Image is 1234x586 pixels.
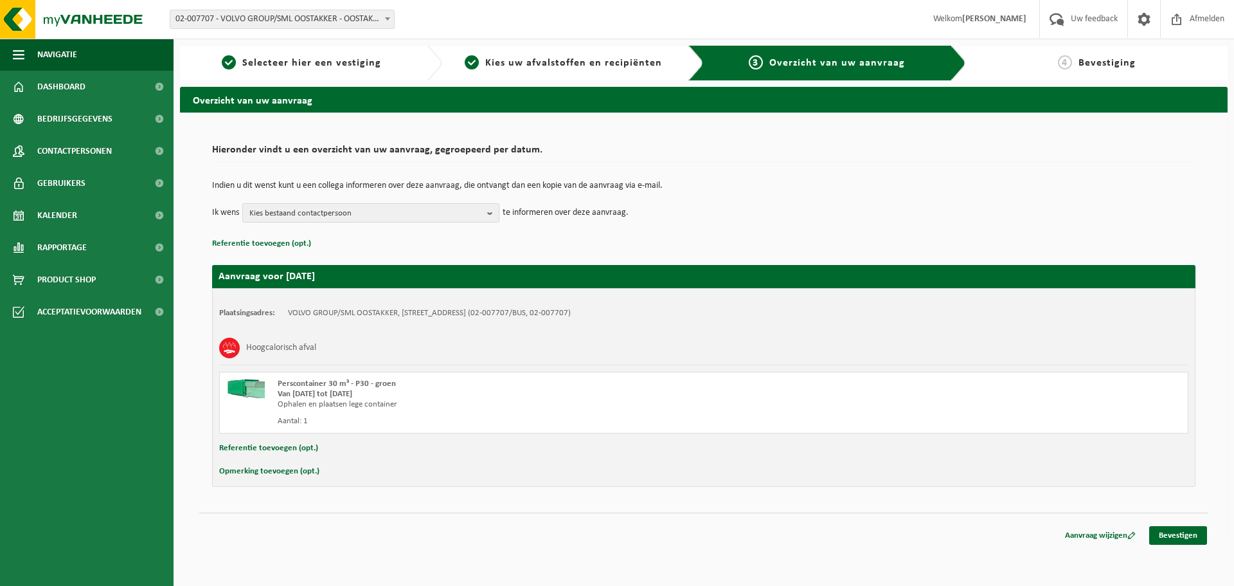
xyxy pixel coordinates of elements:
[170,10,395,29] span: 02-007707 - VOLVO GROUP/SML OOSTAKKER - OOSTAKKER
[37,232,87,264] span: Rapportage
[212,235,311,252] button: Referentie toevoegen (opt.)
[37,39,77,71] span: Navigatie
[962,14,1026,24] strong: [PERSON_NAME]
[1055,526,1145,545] a: Aanvraag wijzigen
[219,463,319,480] button: Opmerking toevoegen (opt.)
[226,379,265,398] img: HK-XP-30-GN-00.png
[242,58,381,68] span: Selecteer hier een vestiging
[219,440,318,457] button: Referentie toevoegen (opt.)
[180,87,1228,112] h2: Overzicht van uw aanvraag
[219,309,275,317] strong: Plaatsingsadres:
[249,204,482,223] span: Kies bestaand contactpersoon
[219,271,315,282] strong: Aanvraag voor [DATE]
[465,55,479,69] span: 2
[170,10,394,28] span: 02-007707 - VOLVO GROUP/SML OOSTAKKER - OOSTAKKER
[749,55,763,69] span: 3
[246,338,316,358] h3: Hoogcalorisch afval
[212,145,1195,162] h2: Hieronder vindt u een overzicht van uw aanvraag, gegroepeerd per datum.
[449,55,679,71] a: 2Kies uw afvalstoffen en recipiënten
[278,380,396,388] span: Perscontainer 30 m³ - P30 - groen
[242,203,499,223] button: Kies bestaand contactpersoon
[278,390,352,398] strong: Van [DATE] tot [DATE]
[212,203,239,223] p: Ik wens
[278,399,755,410] div: Ophalen en plaatsen lege container
[222,55,236,69] span: 1
[288,308,571,318] td: VOLVO GROUP/SML OOSTAKKER, [STREET_ADDRESS] (02-007707/BUS, 02-007707)
[37,296,141,328] span: Acceptatievoorwaarden
[278,416,755,426] div: Aantal: 1
[1149,526,1207,545] a: Bevestigen
[37,199,77,232] span: Kalender
[769,58,905,68] span: Overzicht van uw aanvraag
[1078,58,1136,68] span: Bevestiging
[37,135,112,167] span: Contactpersonen
[37,167,85,199] span: Gebruikers
[37,71,85,103] span: Dashboard
[485,58,662,68] span: Kies uw afvalstoffen en recipiënten
[212,181,1195,190] p: Indien u dit wenst kunt u een collega informeren over deze aanvraag, die ontvangt dan een kopie v...
[37,103,112,135] span: Bedrijfsgegevens
[186,55,416,71] a: 1Selecteer hier een vestiging
[1058,55,1072,69] span: 4
[37,264,96,296] span: Product Shop
[503,203,629,223] p: te informeren over deze aanvraag.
